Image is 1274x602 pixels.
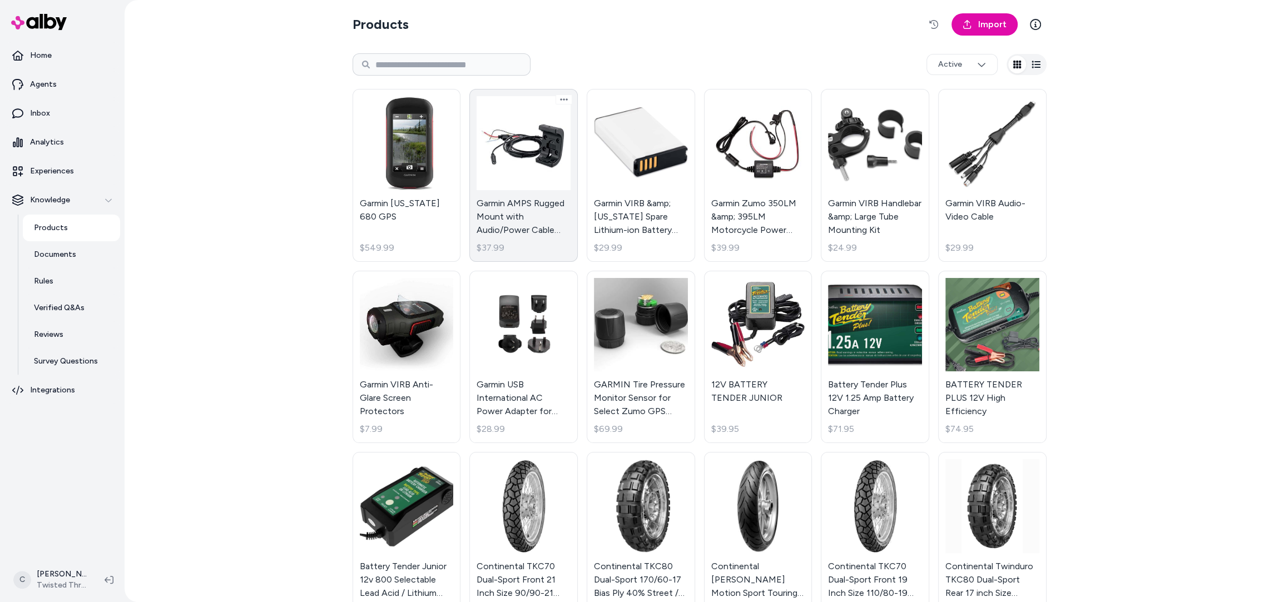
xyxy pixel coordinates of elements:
p: Knowledge [30,195,70,206]
p: Experiences [30,166,74,177]
p: Inbox [30,108,50,119]
a: Garmin VIRB Audio-Video CableGarmin VIRB Audio-Video Cable$29.99 [938,89,1047,262]
a: Garmin Zumo 350LM &amp; 395LM Motorcycle Power CableGarmin Zumo 350LM &amp; 395LM Motorcycle Powe... [704,89,812,262]
a: Battery Tender Plus 12V 1.25 Amp Battery ChargerBattery Tender Plus 12V 1.25 Amp Battery Charger$... [821,271,929,444]
a: Experiences [4,158,120,185]
a: Survey Questions [23,348,120,375]
a: Garmin Montana 680 GPSGarmin [US_STATE] 680 GPS$549.99 [353,89,461,262]
p: Reviews [34,329,63,340]
a: Home [4,42,120,69]
a: Documents [23,241,120,268]
p: Documents [34,249,76,260]
a: Integrations [4,377,120,404]
a: Analytics [4,129,120,156]
a: Products [23,215,120,241]
p: Survey Questions [34,356,98,367]
a: Garmin VIRB Anti-Glare Screen ProtectorsGarmin VIRB Anti-Glare Screen Protectors$7.99 [353,271,461,444]
a: Agents [4,71,120,98]
img: alby Logo [11,14,67,30]
a: Import [951,13,1018,36]
a: GARMIN Tire Pressure Monitor Sensor for Select Zumo GPS Units - For Metal Valve StemsGARMIN Tire ... [587,271,695,444]
span: Twisted Throttle [37,580,87,591]
button: Knowledge [4,187,120,213]
span: Import [978,18,1007,31]
a: Garmin USB International AC Power Adapter for VIRBGarmin USB International AC Power Adapter for V... [469,271,578,444]
a: Garmin AMPS Rugged Mount with Audio/Power Cable (Montana / Monterra GPS)Garmin AMPS Rugged Mount ... [469,89,578,262]
p: Products [34,222,68,233]
a: Rules [23,268,120,295]
a: Verified Q&As [23,295,120,321]
p: Rules [34,276,53,287]
p: Agents [30,79,57,90]
p: [PERSON_NAME] [37,569,87,580]
a: BATTERY TENDER PLUS 12V High EfficiencyBATTERY TENDER PLUS 12V High Efficiency$74.95 [938,271,1047,444]
a: Garmin VIRB &amp; Montana Spare Lithium-ion Battery PackGarmin VIRB &amp; [US_STATE] Spare Lithiu... [587,89,695,262]
a: Reviews [23,321,120,348]
h2: Products [353,16,409,33]
a: Inbox [4,100,120,127]
a: 12V BATTERY TENDER JUNIOR12V BATTERY TENDER JUNIOR$39.95 [704,271,812,444]
a: Garmin VIRB Handlebar &amp; Large Tube Mounting KitGarmin VIRB Handlebar &amp; Large Tube Mountin... [821,89,929,262]
p: Integrations [30,385,75,396]
p: Verified Q&As [34,302,85,314]
button: C[PERSON_NAME]Twisted Throttle [7,562,96,598]
span: C [13,571,31,589]
button: Active [926,54,998,75]
p: Analytics [30,137,64,148]
p: Home [30,50,52,61]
